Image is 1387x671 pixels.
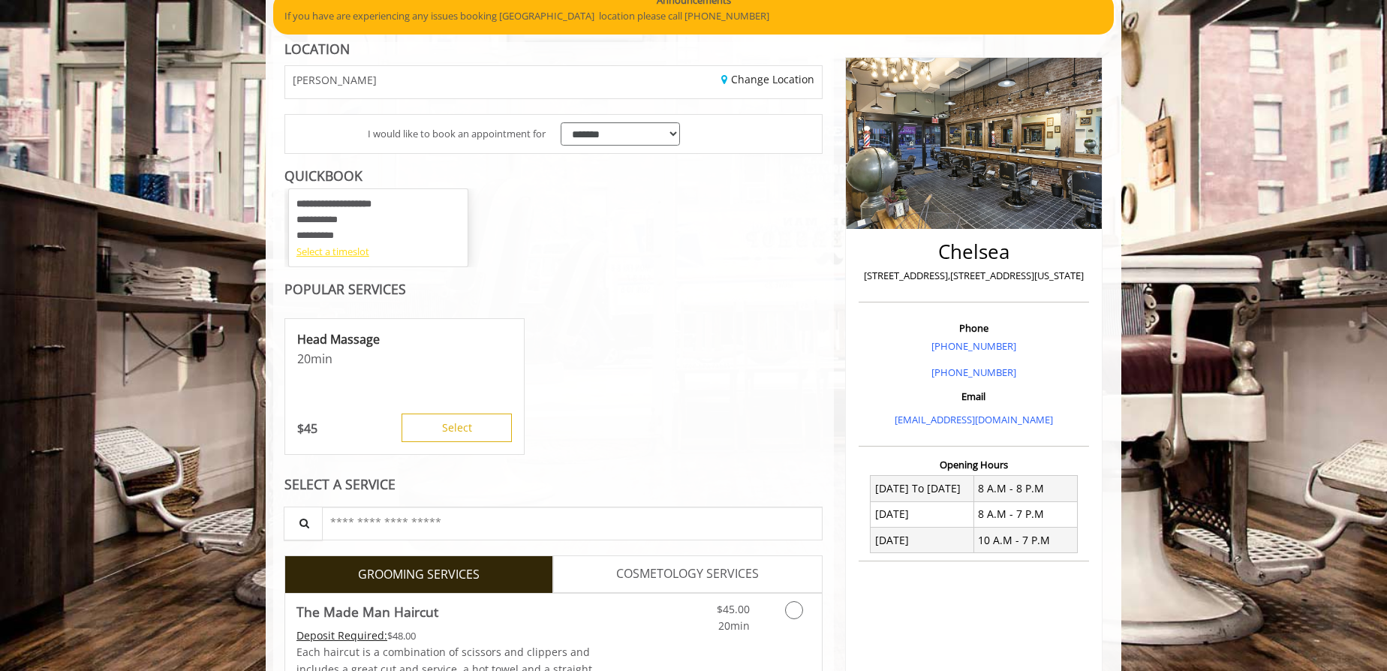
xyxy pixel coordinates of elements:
a: [EMAIL_ADDRESS][DOMAIN_NAME] [895,413,1053,426]
b: QUICKBOOK [284,167,363,185]
span: [PERSON_NAME] [293,74,377,86]
span: 20min [718,618,750,633]
p: If you have are experiencing any issues booking [GEOGRAPHIC_DATA] location please call [PHONE_NUM... [284,8,1103,24]
td: [DATE] [871,528,974,553]
p: 20 [297,351,512,367]
h3: Phone [862,323,1085,333]
span: $45.00 [717,602,750,616]
b: LOCATION [284,40,350,58]
a: Change Location [721,72,814,86]
span: GROOMING SERVICES [358,565,480,585]
td: [DATE] To [DATE] [871,476,974,501]
h3: Opening Hours [859,459,1089,470]
p: Head Massage [297,331,512,348]
p: [STREET_ADDRESS],[STREET_ADDRESS][US_STATE] [862,268,1085,284]
div: Select a timeslot [296,244,460,260]
a: [PHONE_NUMBER] [931,366,1016,379]
button: Service Search [284,507,323,540]
span: min [311,351,332,367]
span: COSMETOLOGY SERVICES [616,564,759,584]
td: 10 A.M - 7 P.M [973,528,1077,553]
b: POPULAR SERVICES [284,280,406,298]
a: [PHONE_NUMBER] [931,339,1016,353]
h3: Email [862,391,1085,402]
td: 8 A.M - 8 P.M [973,476,1077,501]
span: This service needs some Advance to be paid before we block your appointment [296,628,387,642]
button: Select [402,414,512,442]
div: $48.00 [296,627,598,644]
span: $ [297,420,304,437]
p: 45 [297,420,317,437]
span: I would like to book an appointment for [368,126,546,142]
h2: Chelsea [862,241,1085,263]
td: [DATE] [871,501,974,527]
b: The Made Man Haircut [296,601,438,622]
td: 8 A.M - 7 P.M [973,501,1077,527]
div: SELECT A SERVICE [284,477,823,492]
